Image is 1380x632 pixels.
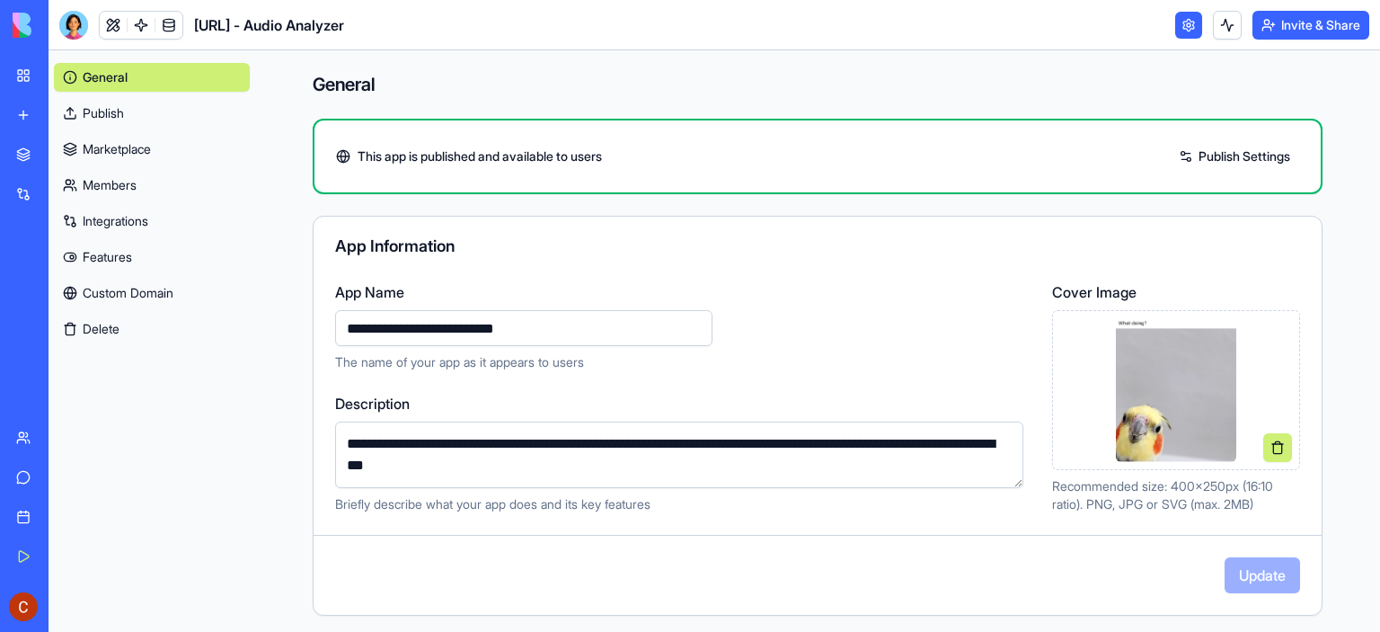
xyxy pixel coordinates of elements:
p: Briefly describe what your app does and its key features [335,495,1031,513]
img: ACg8ocKmPqqfuemL6gyQ4t_dhxOELhivc-m56PloPB41Be8xMOziG7U=s96-c [9,592,38,621]
div: App Information [335,238,1300,254]
img: logo [13,13,124,38]
label: Cover Image [1052,281,1300,303]
span: [URL] - Audio Analyzer [194,14,344,36]
a: Features [54,243,250,271]
a: Publish [54,99,250,128]
a: Integrations [54,207,250,236]
p: The name of your app as it appears to users [335,353,1031,371]
a: General [54,63,250,92]
span: This app is published and available to users [358,147,602,165]
a: Marketplace [54,135,250,164]
a: Custom Domain [54,279,250,307]
h4: General [313,72,1322,97]
img: Preview [1116,318,1236,462]
a: Publish Settings [1170,142,1299,171]
button: Delete [54,315,250,343]
p: Recommended size: 400x250px (16:10 ratio). PNG, JPG or SVG (max. 2MB) [1052,477,1300,513]
label: Description [335,393,1031,414]
a: Members [54,171,250,200]
label: App Name [335,281,1031,303]
button: Invite & Share [1252,11,1369,40]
